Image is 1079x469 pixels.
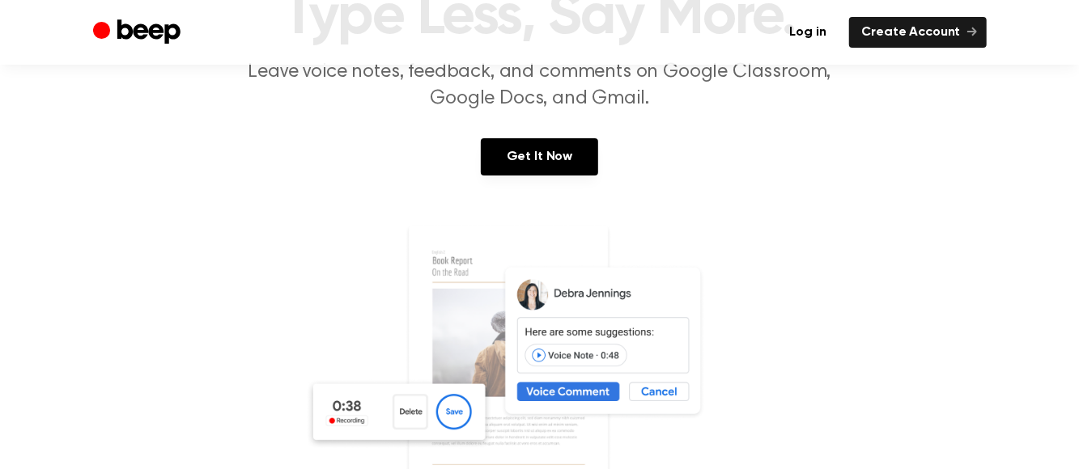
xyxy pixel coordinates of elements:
[849,17,987,48] a: Create Account
[229,59,851,112] p: Leave voice notes, feedback, and comments on Google Classroom, Google Docs, and Gmail.
[777,17,839,48] a: Log in
[481,138,598,175] a: Get It Now
[93,17,185,49] a: Beep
